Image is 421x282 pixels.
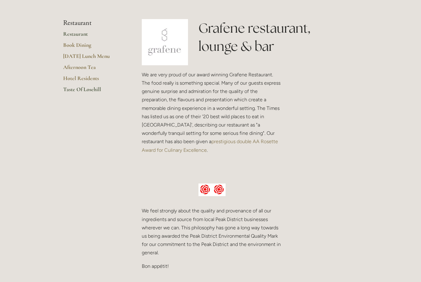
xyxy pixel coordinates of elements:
[63,19,122,27] li: Restaurant
[63,75,122,86] a: Hotel Residents
[142,207,282,257] p: We feel strongly about the quality and provenance of all our ingredients and source from local Pe...
[63,64,122,75] a: Afternoon Tea
[63,53,122,64] a: [DATE] Lunch Menu
[142,70,282,154] p: We are very proud of our award winning Grafene Restaurant. The food really is something special. ...
[63,86,122,97] a: Taste Of Losehill
[142,19,188,65] img: grafene.jpg
[63,30,122,42] a: Restaurant
[142,139,279,153] a: prestigious double AA Rosette Award for Culinary Excellence
[142,262,282,270] p: Bon appétit!
[198,183,226,196] img: AA culinary excellence.jpg
[198,19,358,55] h1: Grafene restaurant, lounge & bar
[63,42,122,53] a: Book Dining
